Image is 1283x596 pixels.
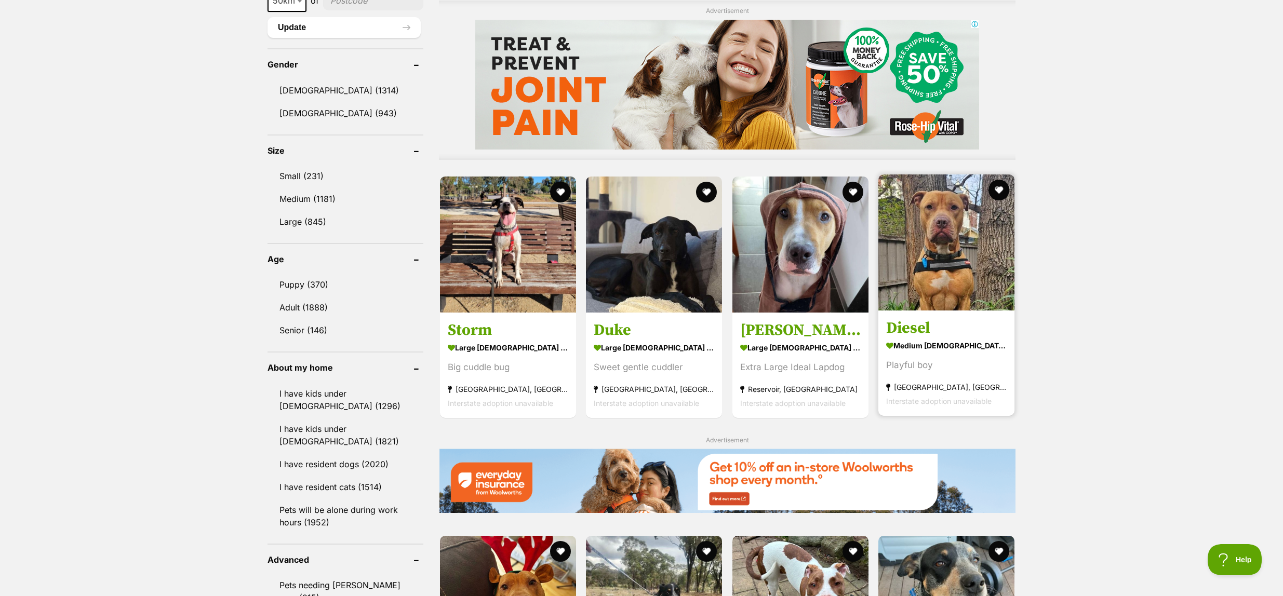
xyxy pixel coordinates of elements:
a: Adult (1888) [268,296,423,318]
span: Interstate adoption unavailable [448,398,553,407]
div: Advertisement [439,1,1015,160]
strong: [GEOGRAPHIC_DATA], [GEOGRAPHIC_DATA] [886,380,1007,394]
a: Diesel medium [DEMOGRAPHIC_DATA] Dog Playful boy [GEOGRAPHIC_DATA], [GEOGRAPHIC_DATA] Interstate ... [878,310,1014,415]
button: favourite [843,541,863,562]
a: [DEMOGRAPHIC_DATA] (1314) [268,79,423,101]
img: Diesel - Staffordshire Bull Terrier Dog [878,174,1014,310]
a: [PERSON_NAME] large [DEMOGRAPHIC_DATA] Dog Extra Large Ideal Lapdog Reservoir, [GEOGRAPHIC_DATA] ... [732,312,868,417]
a: I have resident cats (1514) [268,476,423,498]
span: Interstate adoption unavailable [740,398,846,407]
button: favourite [843,182,863,202]
header: Advanced [268,555,423,564]
img: Everyday Insurance promotional banner [439,449,1015,512]
strong: large [DEMOGRAPHIC_DATA] Dog [594,340,714,355]
button: favourite [697,541,717,562]
button: favourite [550,182,571,202]
button: favourite [550,541,571,562]
h3: Duke [594,320,714,340]
strong: medium [DEMOGRAPHIC_DATA] Dog [886,337,1007,353]
span: Advertisement [706,436,749,444]
img: Storm - German Shorthaired Pointer x Mixed Breed x Mixed breed Dog [440,177,576,313]
a: Senior (146) [268,319,423,341]
header: About my home [268,363,423,372]
img: Murphy - Bull Arab x Mixed Breed x Mixed breed Dog [732,177,868,313]
a: Puppy (370) [268,274,423,295]
a: Medium (1181) [268,188,423,210]
a: Large (845) [268,211,423,233]
a: Duke large [DEMOGRAPHIC_DATA] Dog Sweet gentle cuddler [GEOGRAPHIC_DATA], [GEOGRAPHIC_DATA] Inter... [586,312,722,417]
a: I have resident dogs (2020) [268,453,423,475]
span: Interstate adoption unavailable [594,398,699,407]
h3: Storm [448,320,568,340]
div: Big cuddle bug [448,360,568,374]
iframe: Advertisement [475,20,979,150]
div: Extra Large Ideal Lapdog [740,360,861,374]
header: Size [268,146,423,155]
button: favourite [988,180,1009,200]
strong: large [DEMOGRAPHIC_DATA] Dog [448,340,568,355]
header: Gender [268,60,423,69]
a: I have kids under [DEMOGRAPHIC_DATA] (1296) [268,383,423,417]
div: Playful boy [886,358,1007,372]
button: Update [268,17,421,38]
h3: Diesel [886,318,1007,337]
button: favourite [988,541,1009,562]
h3: [PERSON_NAME] [740,320,861,340]
div: Sweet gentle cuddler [594,360,714,374]
header: Age [268,254,423,264]
button: favourite [697,182,717,202]
span: Interstate adoption unavailable [886,396,992,405]
a: Pets will be alone during work hours (1952) [268,499,423,533]
a: Storm large [DEMOGRAPHIC_DATA] Dog Big cuddle bug [GEOGRAPHIC_DATA], [GEOGRAPHIC_DATA] Interstate... [440,312,576,417]
a: I have kids under [DEMOGRAPHIC_DATA] (1821) [268,418,423,452]
strong: large [DEMOGRAPHIC_DATA] Dog [740,340,861,355]
img: Duke - Mixed breed Dog [586,177,722,313]
iframe: Help Scout Beacon - Open [1208,544,1262,575]
a: Everyday Insurance promotional banner [439,449,1015,514]
a: Small (231) [268,165,423,187]
a: [DEMOGRAPHIC_DATA] (943) [268,102,423,124]
strong: [GEOGRAPHIC_DATA], [GEOGRAPHIC_DATA] [448,382,568,396]
strong: [GEOGRAPHIC_DATA], [GEOGRAPHIC_DATA] [594,382,714,396]
strong: Reservoir, [GEOGRAPHIC_DATA] [740,382,861,396]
